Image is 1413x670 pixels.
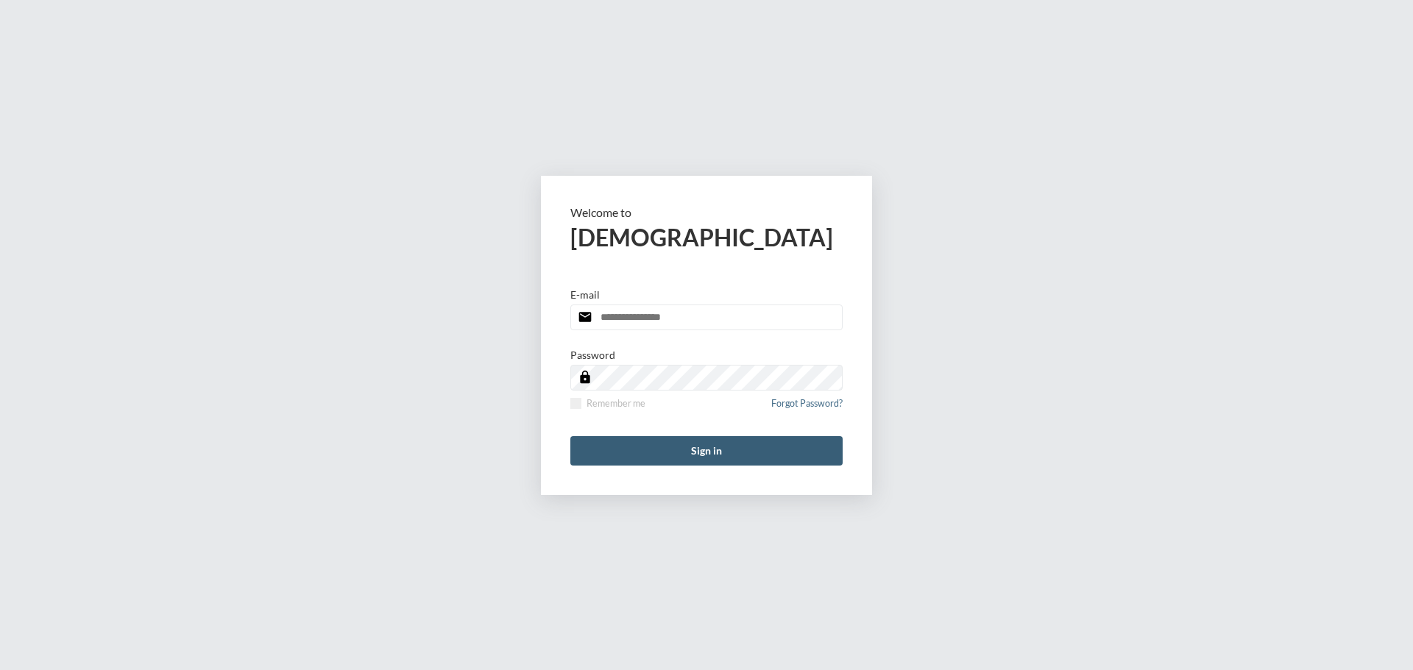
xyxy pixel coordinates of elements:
[570,205,843,219] p: Welcome to
[570,349,615,361] p: Password
[570,288,600,301] p: E-mail
[771,398,843,418] a: Forgot Password?
[570,223,843,252] h2: [DEMOGRAPHIC_DATA]
[570,398,645,409] label: Remember me
[570,436,843,466] button: Sign in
